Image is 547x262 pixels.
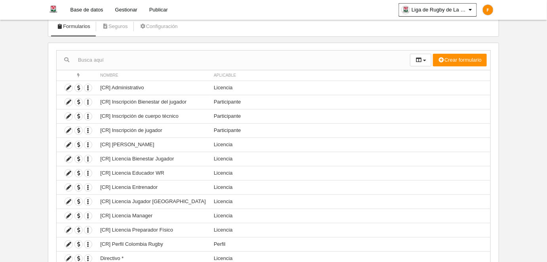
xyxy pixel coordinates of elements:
td: [CR] Licencia Jugador [GEOGRAPHIC_DATA] [96,194,210,209]
td: Licencia [210,180,490,194]
span: Nombre [100,73,118,77]
td: [CR] Inscripción Bienestar del jugador [96,95,210,109]
td: [CR] Licencia Preparador Físico [96,223,210,237]
td: Licencia [210,223,490,237]
td: [CR] [PERSON_NAME] [96,138,210,152]
td: Licencia [210,209,490,223]
td: [CR] Licencia Entrenador [96,180,210,194]
button: Crear formulario [433,54,487,66]
td: Participante [210,123,490,138]
td: Perfil [210,237,490,251]
td: Participante [210,109,490,123]
td: [CR] Licencia Educador WR [96,166,210,180]
input: Busca aquí [57,54,410,66]
td: Licencia [210,81,490,95]
span: Liga de Rugby de La Guajira [412,6,467,14]
td: [CR] Licencia Bienestar Jugador [96,152,210,166]
td: [CR] Licencia Manager [96,209,210,223]
img: OaE6J2O1JVAt.30x30.jpg [402,6,410,14]
img: c2l6ZT0zMHgzMCZmcz05JnRleHQ9RiZiZz1mYjhjMDA%3D.png [483,5,493,15]
td: Participante [210,95,490,109]
td: Licencia [210,194,490,209]
a: Liga de Rugby de La Guajira [399,3,477,17]
td: [CR] Inscripción de jugador [96,123,210,138]
img: Liga de Rugby de La Guajira [48,5,58,14]
a: Formularios [52,21,95,32]
td: Licencia [210,166,490,180]
td: Licencia [210,138,490,152]
td: [CR] Administrativo [96,81,210,95]
td: [CR] Perfil Colombia Rugby [96,237,210,251]
td: [CR] Inscripción de cuerpo técnico [96,109,210,123]
a: Configuración [135,21,182,32]
span: Aplicable [214,73,236,77]
a: Seguros [98,21,132,32]
td: Licencia [210,152,490,166]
